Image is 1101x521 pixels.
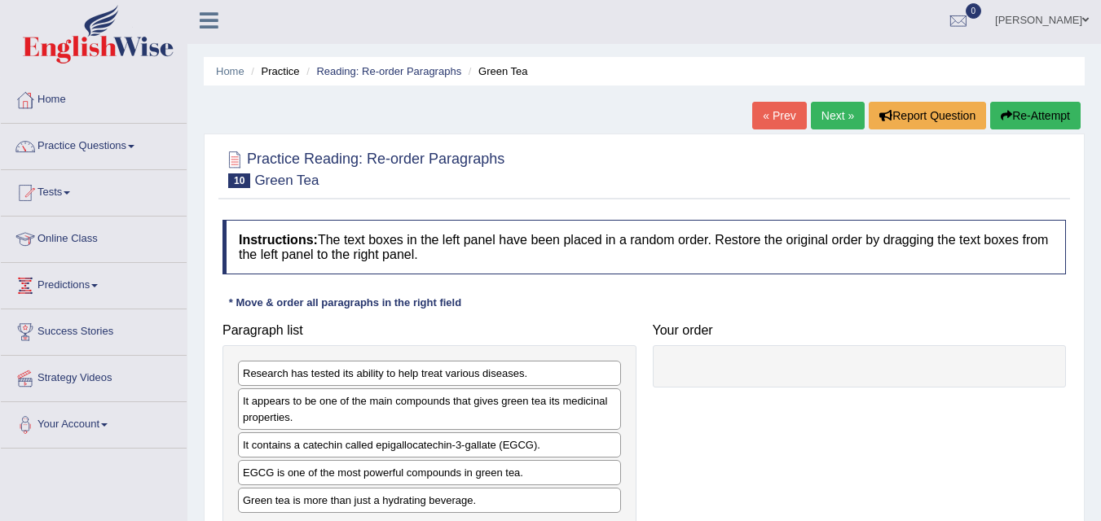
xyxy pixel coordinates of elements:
[1,356,187,396] a: Strategy Videos
[1,170,187,211] a: Tests
[1,124,187,164] a: Practice Questions
[216,65,244,77] a: Home
[228,173,250,188] span: 10
[653,323,1067,338] h4: Your order
[465,63,528,79] li: Green Tea
[1,309,187,350] a: Success Stories
[247,63,299,79] li: Practice
[222,295,468,310] div: * Move & order all paragraphs in the right field
[966,3,982,19] span: 0
[222,323,636,338] h4: Paragraph list
[222,220,1066,274] h4: The text boxes in the left panel have been placed in a random order. Restore the original order b...
[990,102,1081,129] button: Re-Attempt
[238,432,621,458] div: It contains a catechin called epigallocatechin-3-gallate (EGCG).
[238,460,621,485] div: EGCG is one of the most powerful compounds in green tea.
[811,102,865,129] a: Next »
[238,361,621,386] div: Research has tested its ability to help treat various diseases.
[1,217,187,257] a: Online Class
[316,65,461,77] a: Reading: Re-order Paragraphs
[222,147,504,188] h2: Practice Reading: Re-order Paragraphs
[238,488,621,513] div: Green tea is more than just a hydrating beverage.
[752,102,806,129] a: « Prev
[1,77,187,118] a: Home
[1,402,187,443] a: Your Account
[1,263,187,304] a: Predictions
[239,233,318,247] b: Instructions:
[869,102,986,129] button: Report Question
[238,388,621,429] div: It appears to be one of the main compounds that gives green tea its medicinal properties.
[254,173,319,188] small: Green Tea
